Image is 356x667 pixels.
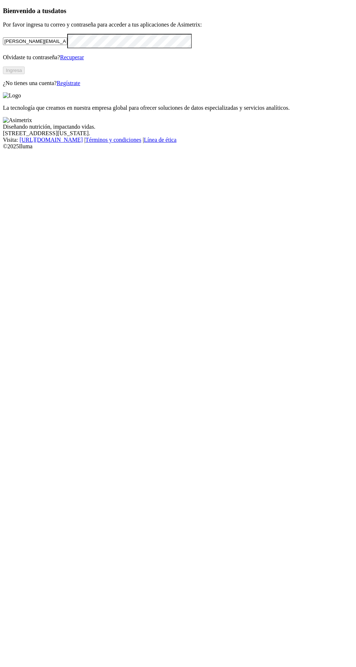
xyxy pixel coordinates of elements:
img: Asimetrix [3,117,32,124]
a: Línea de ética [144,137,177,143]
a: Términos y condiciones [85,137,141,143]
a: Regístrate [57,80,80,86]
span: datos [51,7,66,15]
div: [STREET_ADDRESS][US_STATE]. [3,130,353,137]
p: La tecnología que creamos en nuestra empresa global para ofrecer soluciones de datos especializad... [3,105,353,111]
h3: Bienvenido a tus [3,7,353,15]
div: © 2025 Iluma [3,143,353,150]
p: ¿No tienes una cuenta? [3,80,353,87]
img: Logo [3,92,21,99]
p: Olvidaste tu contraseña? [3,54,353,61]
input: Tu correo [3,37,67,45]
p: Por favor ingresa tu correo y contraseña para acceder a tus aplicaciones de Asimetrix: [3,21,353,28]
div: Visita : | | [3,137,353,143]
div: Diseñando nutrición, impactando vidas. [3,124,353,130]
a: Recuperar [60,54,84,60]
a: [URL][DOMAIN_NAME] [20,137,83,143]
button: Ingresa [3,67,25,74]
